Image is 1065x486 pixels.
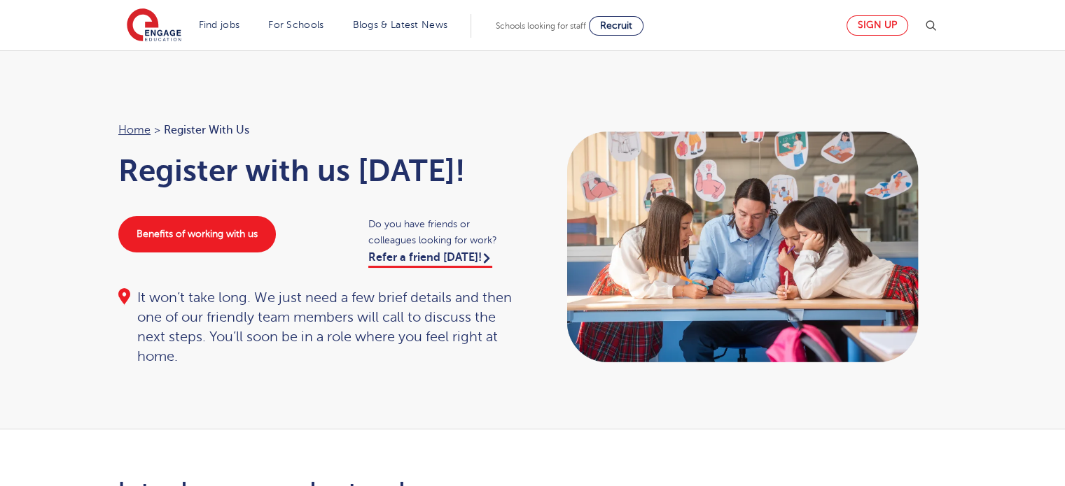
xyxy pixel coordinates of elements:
[368,216,519,248] span: Do you have friends or colleagues looking for work?
[118,216,276,252] a: Benefits of working with us
[368,251,492,268] a: Refer a friend [DATE]!
[127,8,181,43] img: Engage Education
[118,121,519,139] nav: breadcrumb
[268,20,323,30] a: For Schools
[164,121,249,139] span: Register with us
[589,16,643,36] a: Recruit
[199,20,240,30] a: Find jobs
[353,20,448,30] a: Blogs & Latest News
[154,124,160,136] span: >
[600,20,632,31] span: Recruit
[118,124,151,136] a: Home
[118,288,519,366] div: It won’t take long. We just need a few brief details and then one of our friendly team members wi...
[847,15,908,36] a: Sign up
[118,153,519,188] h1: Register with us [DATE]!
[496,21,586,31] span: Schools looking for staff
